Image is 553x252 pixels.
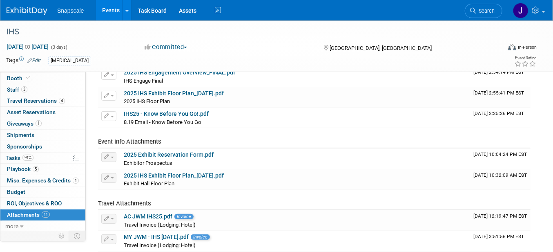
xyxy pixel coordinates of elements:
button: Committed [142,43,190,52]
span: to [24,43,31,50]
a: more [0,221,85,232]
span: IHS Engage Final [124,78,163,84]
a: Edit [27,58,41,63]
span: [GEOGRAPHIC_DATA], [GEOGRAPHIC_DATA] [330,45,432,51]
span: Booth [7,75,32,81]
img: Format-Inperson.png [508,44,516,50]
td: Upload Timestamp [470,169,531,190]
span: Playbook [7,166,39,172]
span: Upload Timestamp [473,234,524,239]
a: Budget [0,187,85,198]
a: 2025 IHS Exhibit Floor Plan_[DATE].pdf [124,90,224,97]
a: Travel Reservations4 [0,95,85,106]
span: Search [476,8,495,14]
span: Attachments [7,211,50,218]
span: Giveaways [7,120,42,127]
span: 5 [33,166,39,172]
td: Upload Timestamp [470,66,531,87]
span: Exhibit Hall Floor Plan [124,180,174,187]
span: Upload Timestamp [473,151,527,157]
span: 3 [21,86,27,92]
span: Upload Timestamp [473,90,524,96]
span: Staff [7,86,27,93]
span: Travel Reservations [7,97,65,104]
img: ExhibitDay [7,7,47,15]
span: Invoice [174,214,194,219]
span: ROI, Objectives & ROO [7,200,62,207]
span: Invoice [191,234,210,240]
span: Travel Attachments [98,200,151,207]
span: 1 [73,178,79,184]
td: Upload Timestamp [470,231,531,251]
div: IHS [4,25,491,39]
a: Playbook5 [0,164,85,175]
span: Tasks [6,155,33,161]
td: Upload Timestamp [470,148,531,169]
span: Asset Reservations [7,109,56,115]
span: 2025 IHS Floor Plan [124,98,170,104]
div: [MEDICAL_DATA] [48,56,91,65]
a: Search [465,4,502,18]
span: more [5,223,18,229]
span: Budget [7,189,25,195]
span: Upload Timestamp [473,213,527,219]
td: Upload Timestamp [470,87,531,108]
span: [DATE] [DATE] [6,43,49,50]
a: MY JWM - IHS [DATE].pdf [124,234,189,240]
span: (3 days) [50,45,67,50]
a: Staff3 [0,84,85,95]
td: Toggle Event Tabs [69,231,86,241]
a: 2025 IHS Engagement Overview_FINAL.pdf [124,69,235,76]
div: Event Rating [514,56,536,60]
span: Event Info Attachments [98,138,161,145]
a: ROI, Objectives & ROO [0,198,85,209]
span: 4 [59,98,65,104]
span: Exhibitor Prospectus [124,160,172,166]
span: Upload Timestamp [473,110,524,116]
td: Tags [6,56,41,65]
span: 1 [36,120,42,126]
div: Event Format [459,43,537,55]
a: Misc. Expenses & Credits1 [0,175,85,186]
a: Shipments [0,130,85,141]
a: 2025 IHS Exhibit Floor Plan_[DATE].pdf [124,172,224,179]
span: Snapscale [57,7,84,14]
span: Upload Timestamp [473,172,527,178]
a: Attachments11 [0,209,85,220]
span: Sponsorships [7,143,42,150]
a: Sponsorships [0,141,85,152]
a: AC JWM IHS25.pdf [124,213,172,220]
a: Tasks91% [0,153,85,164]
div: In-Person [517,44,537,50]
a: 2025 Exhibit Reservation Form.pdf [124,151,214,158]
span: Travel Invoice (Lodging: Hotel) [124,242,196,248]
img: Jennifer Benedict [513,3,528,18]
td: Upload Timestamp [470,210,531,231]
span: Shipments [7,132,34,138]
i: Booth reservation complete [26,76,30,80]
span: Misc. Expenses & Credits [7,177,79,184]
td: Upload Timestamp [470,108,531,128]
span: Travel Invoice (Lodging: Hotel) [124,222,196,228]
a: IHS25 - Know Before You Go!.pdf [124,110,209,117]
a: Booth [0,73,85,84]
td: Personalize Event Tab Strip [55,231,69,241]
a: Asset Reservations [0,107,85,118]
span: 91% [22,155,33,161]
span: 11 [42,211,50,218]
a: Giveaways1 [0,118,85,129]
span: 8.19 Email - Know Before You Go [124,119,201,125]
